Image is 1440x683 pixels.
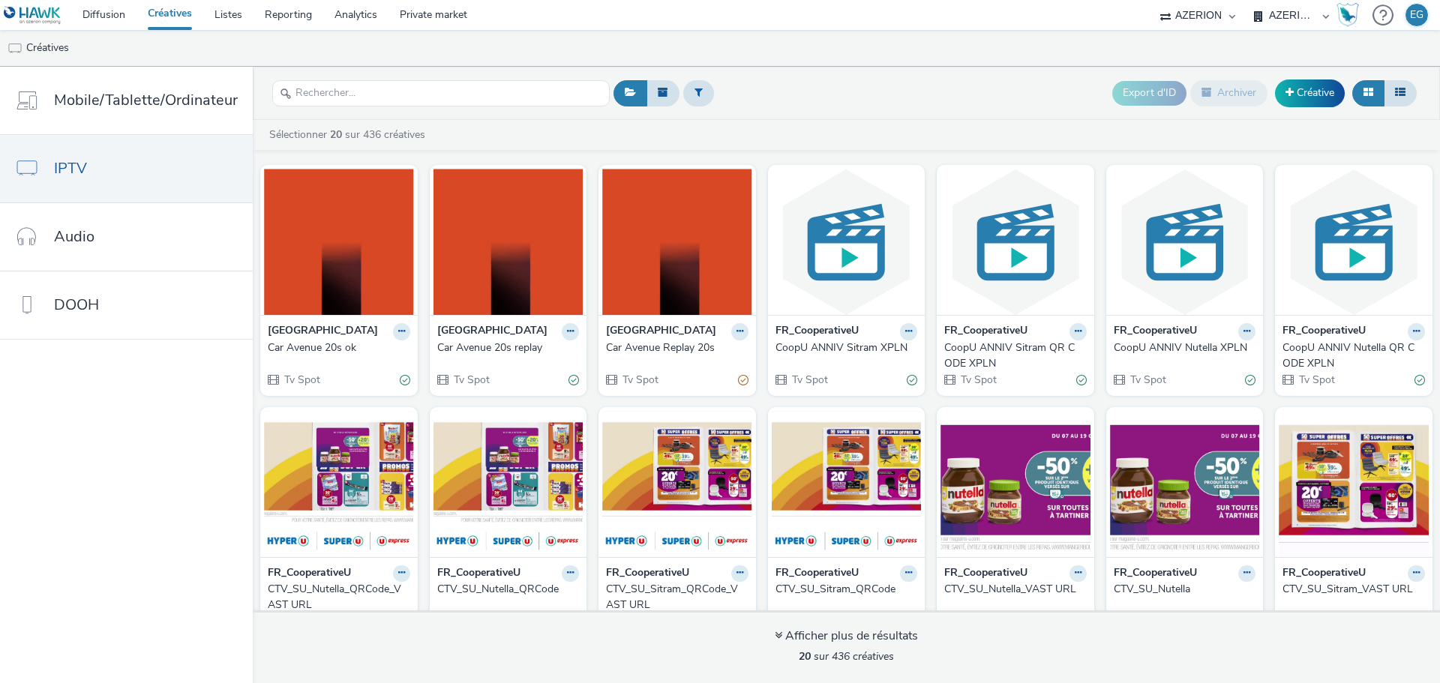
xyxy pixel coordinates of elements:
[437,340,580,355] a: Car Avenue 20s replay
[1282,340,1425,371] a: CoopU ANNIV Nutella QR CODE XPLN
[1110,411,1260,557] img: CTV_SU_Nutella visual
[1336,3,1359,27] img: Hawk Academy
[602,411,752,557] img: CTV_SU_Sitram_QRCode_VAST URL visual
[1282,582,1419,597] div: CTV_SU_Sitram_VAST URL
[1190,80,1267,106] button: Archiver
[606,340,742,355] div: Car Avenue Replay 20s
[54,226,94,247] span: Audio
[1114,340,1250,355] div: CoopU ANNIV Nutella XPLN
[1410,4,1423,26] div: EG
[54,294,99,316] span: DOOH
[268,127,431,142] a: Sélectionner sur 436 créatives
[1282,565,1366,583] strong: FR_CooperativeU
[268,582,404,613] div: CTV_SU_Nutella_QRCode_VAST URL
[790,373,828,387] span: Tv Spot
[437,323,547,340] strong: [GEOGRAPHIC_DATA]
[772,411,922,557] img: CTV_SU_Sitram_QRCode visual
[775,582,912,597] div: CTV_SU_Sitram_QRCode
[944,565,1027,583] strong: FR_CooperativeU
[268,565,351,583] strong: FR_CooperativeU
[1352,80,1384,106] button: Grille
[606,582,748,613] a: CTV_SU_Sitram_QRCode_VAST URL
[1282,323,1366,340] strong: FR_CooperativeU
[602,169,752,315] img: Car Avenue Replay 20s visual
[606,582,742,613] div: CTV_SU_Sitram_QRCode_VAST URL
[433,411,583,557] img: CTV_SU_Nutella_QRCode visual
[907,373,917,388] div: Valide
[268,582,410,613] a: CTV_SU_Nutella_QRCode_VAST URL
[433,169,583,315] img: Car Avenue 20s replay visual
[775,323,859,340] strong: FR_CooperativeU
[1110,169,1260,315] img: CoopU ANNIV Nutella XPLN visual
[568,373,579,388] div: Valide
[452,373,490,387] span: Tv Spot
[437,582,580,597] a: CTV_SU_Nutella_QRCode
[772,169,922,315] img: CoopU ANNIV Sitram XPLN visual
[268,340,410,355] a: Car Avenue 20s ok
[54,157,87,179] span: IPTV
[1245,373,1255,388] div: Valide
[799,649,811,664] strong: 20
[775,340,918,355] a: CoopU ANNIV Sitram XPLN
[1114,565,1197,583] strong: FR_CooperativeU
[944,582,1081,597] div: CTV_SU_Nutella_VAST URL
[1297,373,1335,387] span: Tv Spot
[1114,340,1256,355] a: CoopU ANNIV Nutella XPLN
[944,340,1087,371] a: CoopU ANNIV Sitram QR CODE XPLN
[944,582,1087,597] a: CTV_SU_Nutella_VAST URL
[775,565,859,583] strong: FR_CooperativeU
[944,340,1081,371] div: CoopU ANNIV Sitram QR CODE XPLN
[959,373,997,387] span: Tv Spot
[1282,340,1419,371] div: CoopU ANNIV Nutella QR CODE XPLN
[606,323,716,340] strong: [GEOGRAPHIC_DATA]
[1384,80,1417,106] button: Liste
[330,127,342,142] strong: 20
[268,323,378,340] strong: [GEOGRAPHIC_DATA]
[738,373,748,388] div: Partiellement valide
[606,565,689,583] strong: FR_CooperativeU
[1282,582,1425,597] a: CTV_SU_Sitram_VAST URL
[940,169,1090,315] img: CoopU ANNIV Sitram QR CODE XPLN visual
[437,582,574,597] div: CTV_SU_Nutella_QRCode
[944,323,1027,340] strong: FR_CooperativeU
[1114,323,1197,340] strong: FR_CooperativeU
[1336,3,1365,27] a: Hawk Academy
[283,373,320,387] span: Tv Spot
[1129,373,1166,387] span: Tv Spot
[1275,79,1345,106] a: Créative
[272,80,610,106] input: Rechercher...
[1279,169,1429,315] img: CoopU ANNIV Nutella QR CODE XPLN visual
[54,89,238,111] span: Mobile/Tablette/Ordinateur
[437,340,574,355] div: Car Avenue 20s replay
[264,169,414,315] img: Car Avenue 20s ok visual
[7,41,22,56] img: tv
[4,6,61,25] img: undefined Logo
[268,340,404,355] div: Car Avenue 20s ok
[1076,373,1087,388] div: Valide
[775,340,912,355] div: CoopU ANNIV Sitram XPLN
[1414,373,1425,388] div: Valide
[264,411,414,557] img: CTV_SU_Nutella_QRCode_VAST URL visual
[1112,81,1186,105] button: Export d'ID
[1279,411,1429,557] img: CTV_SU_Sitram_VAST URL visual
[400,373,410,388] div: Valide
[775,582,918,597] a: CTV_SU_Sitram_QRCode
[1114,582,1256,597] a: CTV_SU_Nutella
[621,373,658,387] span: Tv Spot
[775,628,918,645] div: Afficher plus de résultats
[940,411,1090,557] img: CTV_SU_Nutella_VAST URL visual
[606,340,748,355] a: Car Avenue Replay 20s
[437,565,520,583] strong: FR_CooperativeU
[799,649,894,664] span: sur 436 créatives
[1114,582,1250,597] div: CTV_SU_Nutella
